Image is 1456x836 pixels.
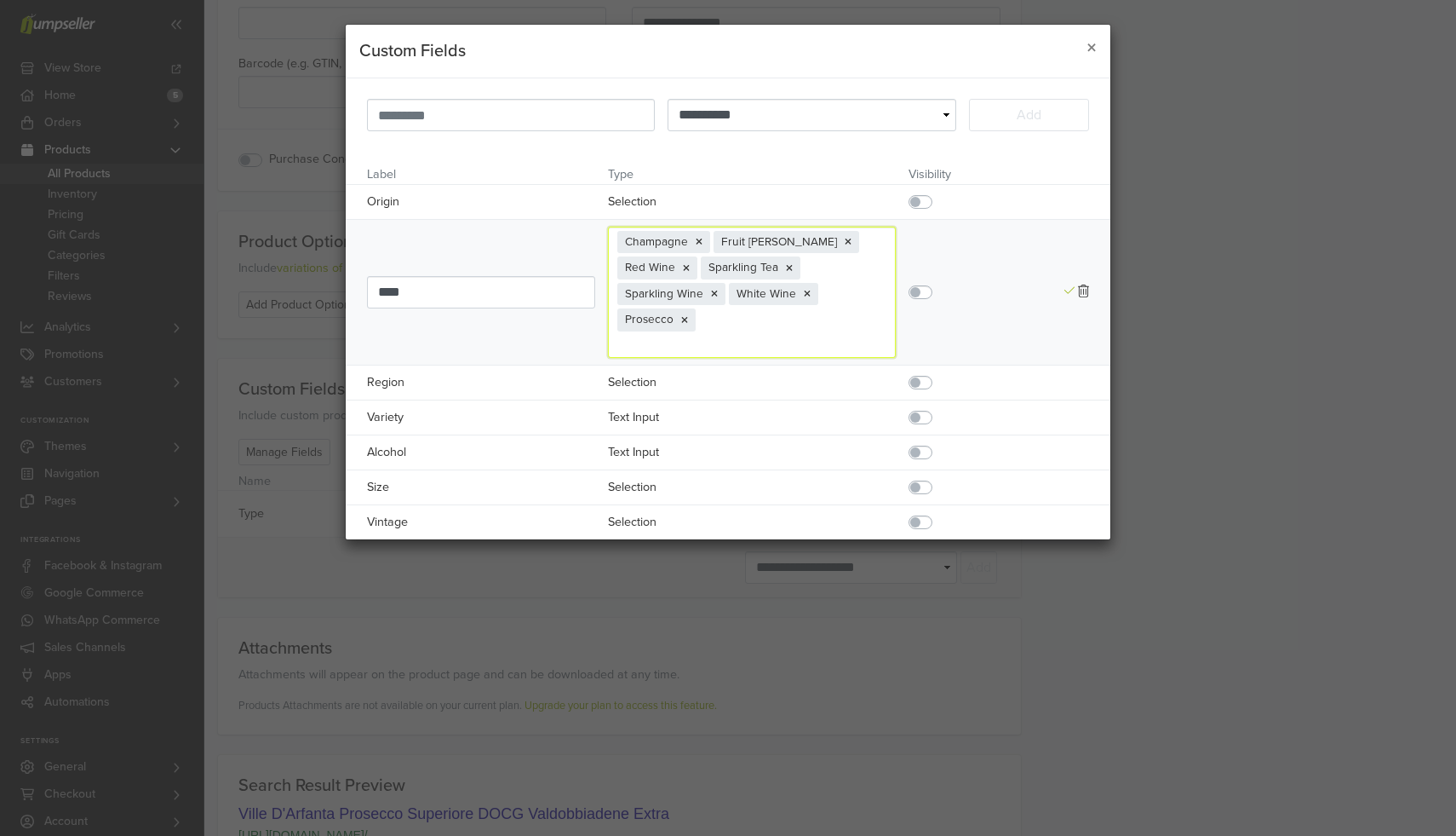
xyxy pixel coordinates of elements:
[359,38,466,64] h5: Custom Fields
[1073,25,1110,72] button: Close
[367,478,608,497] div: Size
[367,408,608,427] div: Variety
[367,513,608,532] div: Vintage
[622,285,706,303] span: Sparkling Wine
[367,165,608,184] div: Label
[622,234,691,251] span: Champagne
[608,443,909,462] div: Text Input
[706,259,781,277] span: Sparkling Tea
[367,193,608,211] div: Origin
[734,285,799,303] span: White Wine
[622,259,678,277] span: Red Wine
[1086,36,1097,61] span: ×
[622,311,676,329] span: Prosecco
[969,99,1089,131] button: Add
[909,165,969,184] div: Visibility
[608,408,909,427] div: Text Input
[608,513,909,532] div: Selection
[367,373,608,392] div: Region
[608,478,909,497] div: Selection
[608,193,909,211] div: Selection
[719,234,840,251] span: Fruit [PERSON_NAME]
[608,165,909,184] div: Type
[608,373,909,392] div: Selection
[367,443,608,462] div: Alcohol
